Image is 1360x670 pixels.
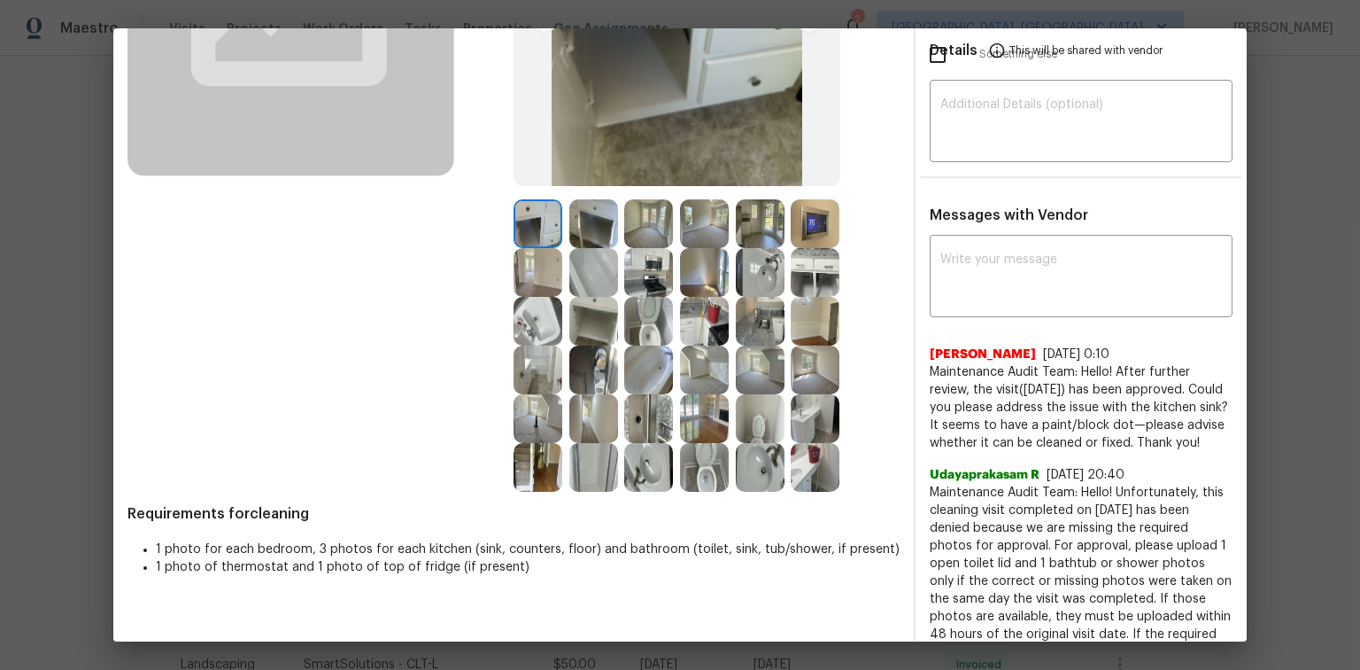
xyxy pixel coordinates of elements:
span: Requirements for cleaning [127,505,900,523]
li: 1 photo for each bedroom, 3 photos for each kitchen (sink, counters, floor) and bathroom (toilet,... [156,541,900,558]
span: [DATE] 0:10 [1043,348,1109,361]
span: [DATE] 20:40 [1047,469,1124,481]
span: Udayaprakasam R [930,466,1039,484]
li: 1 photo of thermostat and 1 photo of top of fridge (if present) [156,558,900,576]
span: Messages with Vendor [930,208,1088,222]
span: [PERSON_NAME] [930,346,1036,363]
span: Maintenance Audit Team: Hello! After further review, the visit([DATE]) has been approved. Could y... [930,363,1232,452]
span: This will be shared with vendor [1009,28,1163,71]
